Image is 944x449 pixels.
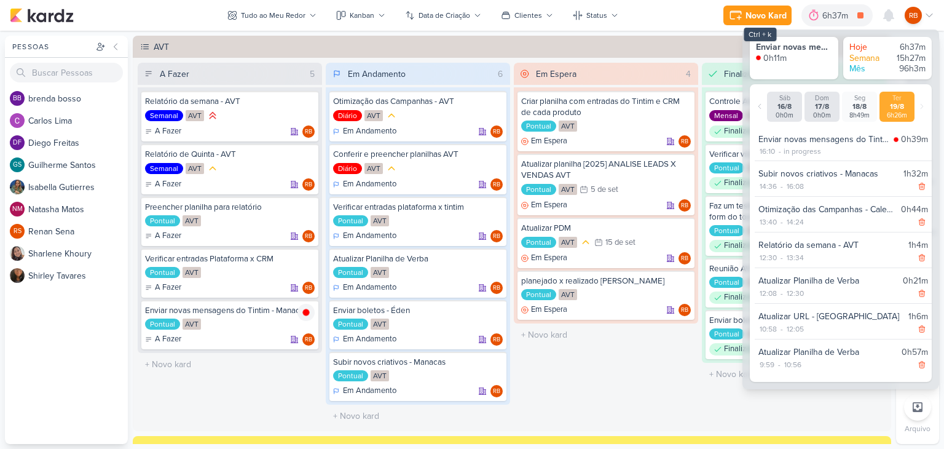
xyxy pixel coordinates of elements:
[302,333,315,346] div: Rogerio Bispo
[709,240,764,252] div: Finalizado
[521,252,567,264] div: Em Espera
[154,41,887,54] div: AVT
[709,149,879,160] div: Verificar vídeo da Gabi - Cachoeira
[785,181,805,192] div: 16:08
[490,282,503,294] div: Responsável: Rogerio Bispo
[905,7,922,24] div: Rogerio Bispo
[10,135,25,150] div: Diego Freitas
[302,125,315,138] div: Rogerio Bispo
[521,223,691,234] div: Atualizar PDM
[343,178,396,191] p: Em Andamento
[28,181,128,194] div: I s a b e l l a G u t i e r r e s
[778,252,785,263] div: -
[521,276,691,287] div: planejado x realizado Éden
[343,125,396,138] p: Em Andamento
[155,333,181,346] p: A Fazer
[724,177,759,189] p: Finalizado
[724,343,759,356] p: Finalizado
[758,288,778,299] div: 12:08
[521,159,691,181] div: Atualizar planilha [2025] ANALISE LEADS X VENDAS AVT
[10,246,25,261] img: Sharlene Khoury
[521,199,567,212] div: Em Espera
[145,319,180,330] div: Pontual
[844,94,875,102] div: Seg
[493,389,500,395] p: RB
[778,181,785,192] div: -
[807,111,837,119] div: 0h0m
[704,365,884,383] input: + Novo kard
[769,111,800,119] div: 0h0m
[302,282,315,294] div: Rogerio Bispo
[709,292,764,304] div: Finalizado
[13,162,22,169] p: GS
[364,110,383,121] div: AVT
[140,356,320,373] input: + Novo kard
[343,282,396,294] p: Em Andamento
[145,305,315,316] div: Enviar novas mensagens do Tintim - Manacás
[28,114,128,127] div: C a r l o s L i m a
[493,182,500,188] p: RB
[305,182,312,188] p: RB
[490,125,503,138] div: Rogerio Bispo
[844,111,875,119] div: 8h49m
[183,215,201,226] div: AVT
[758,239,903,252] div: Relatório da semana - AVT
[343,333,396,346] p: Em Andamento
[882,102,912,111] div: 19/8
[385,162,398,175] div: Prioridade Média
[333,110,362,121] div: Diário
[145,282,181,294] div: A Fazer
[333,96,503,107] div: Otimização das Campanhas - AVT
[758,146,776,157] div: 16:10
[678,304,691,316] div: Rogerio Bispo
[305,337,312,343] p: RB
[756,42,832,53] div: Enviar novas mensagens do Tintim - Manacás
[531,252,567,264] p: Em Espera
[490,333,503,346] div: Rogerio Bispo
[302,333,315,346] div: Responsável: Rogerio Bispo
[901,203,928,216] div: 0h44m
[889,63,926,74] div: 96h3m
[709,315,879,326] div: Enviar boletos - AVT
[521,237,556,248] div: Pontual
[302,230,315,242] div: Rogerio Bispo
[28,247,128,260] div: S h a r l e n e K h o u r y
[490,385,503,397] div: Responsável: Rogerio Bispo
[724,240,759,252] p: Finalizado
[13,95,22,102] p: bb
[758,217,778,228] div: 13:40
[709,263,879,274] div: Reunião AVT - Cachoeira
[371,267,389,278] div: AVT
[763,53,787,64] div: 0h11m
[591,186,618,194] div: 5 de set
[333,125,396,138] div: Em Andamento
[521,121,556,132] div: Pontual
[758,359,776,370] div: 9:59
[758,203,896,216] div: Otimização das Campanhas - Calegari
[145,149,315,160] div: Relatório de Quinta - AVT
[521,135,567,148] div: Em Espera
[145,215,180,226] div: Pontual
[14,228,22,235] p: RS
[490,125,503,138] div: Responsável: Rogerio Bispo
[723,6,792,25] button: Novo Kard
[894,137,899,142] img: tracking
[709,110,743,121] div: Mensal
[580,236,592,248] div: Prioridade Média
[605,239,635,247] div: 15 de set
[681,68,696,81] div: 4
[559,289,577,300] div: AVT
[822,9,852,22] div: 6h37m
[333,370,368,381] div: Pontual
[531,199,567,212] p: Em Espera
[678,135,691,148] div: Rogerio Bispo
[28,92,128,105] div: b r e n d a b o s s o
[183,319,201,330] div: AVT
[724,125,759,138] p: Finalizado
[10,8,74,23] img: kardz.app
[903,274,928,287] div: 0h21m
[521,96,691,118] div: Criar planilha com entradas do Tintim e CRM de cada produto
[758,133,889,146] div: Enviar novas mensagens do Tintim - Manacás
[724,68,762,81] div: Finalizado
[709,328,744,340] div: Pontual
